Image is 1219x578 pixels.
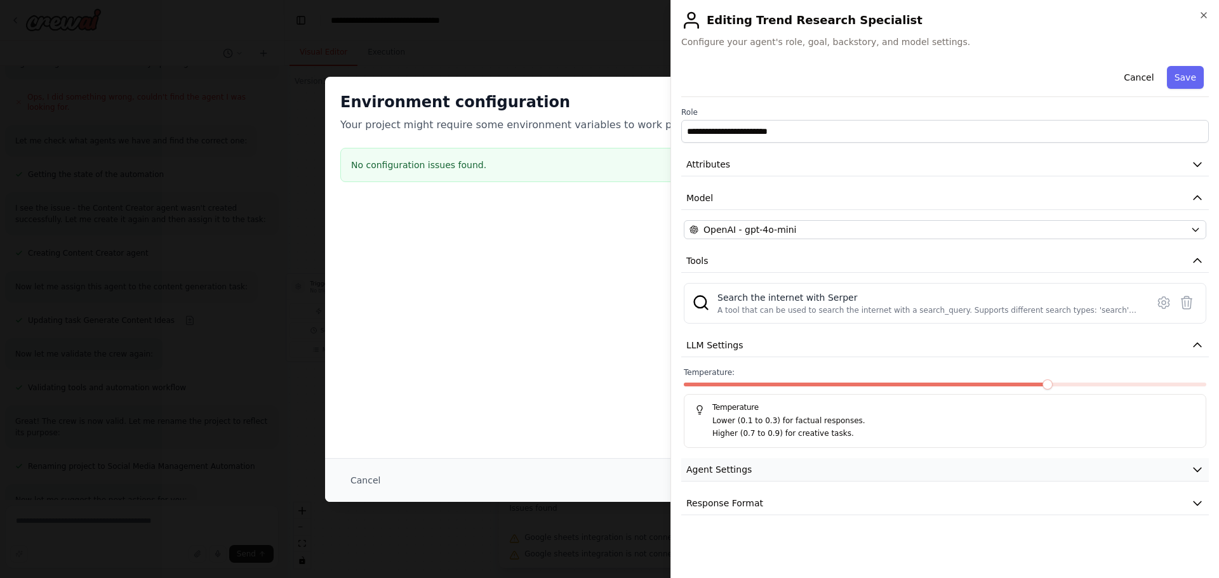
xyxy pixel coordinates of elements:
[1116,66,1161,89] button: Cancel
[1175,291,1198,314] button: Delete tool
[681,10,1209,30] h2: Editing Trend Research Specialist
[712,428,1196,440] p: Higher (0.7 to 0.9) for creative tasks.
[686,463,752,476] span: Agent Settings
[681,334,1209,357] button: LLM Settings
[703,223,796,236] span: OpenAI - gpt-4o-mini
[684,220,1206,239] button: OpenAI - gpt-4o-mini
[686,497,763,509] span: Response Format
[351,159,868,171] h3: No configuration issues found.
[692,294,710,312] img: SerperDevTool
[686,192,713,204] span: Model
[340,469,390,492] button: Cancel
[717,305,1140,315] div: A tool that can be used to search the internet with a search_query. Supports different search typ...
[681,107,1209,117] label: Role
[340,117,879,133] p: Your project might require some environment variables to work properly.
[686,339,743,351] span: LLM Settings
[681,492,1209,515] button: Response Format
[340,92,879,112] h2: Environment configuration
[712,415,1196,428] p: Lower (0.1 to 0.3) for factual responses.
[681,187,1209,210] button: Model
[681,249,1209,273] button: Tools
[681,458,1209,482] button: Agent Settings
[695,402,1196,412] h5: Temperature
[1152,291,1175,314] button: Configure tool
[686,158,730,171] span: Attributes
[1167,66,1204,89] button: Save
[681,153,1209,176] button: Attributes
[686,254,709,267] span: Tools
[681,36,1209,48] span: Configure your agent's role, goal, backstory, and model settings.
[684,367,735,378] span: Temperature:
[717,291,1140,304] div: Search the internet with Serper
